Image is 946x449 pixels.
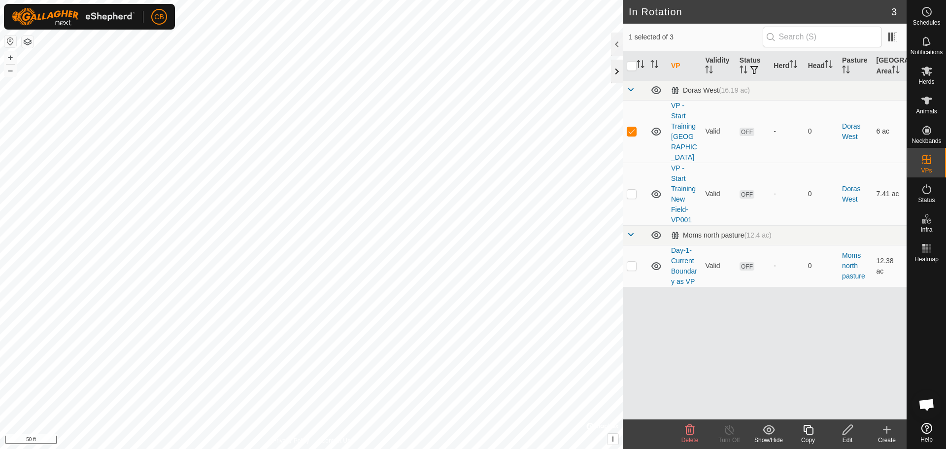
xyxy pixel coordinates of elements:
button: – [4,65,16,76]
button: + [4,52,16,64]
h2: In Rotation [629,6,891,18]
div: Copy [788,436,828,445]
p-sorticon: Activate to sort [892,67,900,75]
a: VP - Start Training New Field-VP001 [671,164,696,224]
th: Pasture [838,51,872,81]
div: Show/Hide [749,436,788,445]
a: Doras West [842,185,860,203]
div: Edit [828,436,867,445]
a: Help [907,419,946,447]
p-sorticon: Activate to sort [842,67,850,75]
a: VP - Start Training [GEOGRAPHIC_DATA] [671,102,697,161]
span: 1 selected of 3 [629,32,763,42]
span: Delete [681,437,699,444]
p-sorticon: Activate to sort [637,62,644,69]
td: Valid [701,163,735,225]
div: Create [867,436,907,445]
span: (12.4 ac) [744,231,772,239]
span: Help [920,437,933,443]
span: CB [154,12,164,22]
td: 0 [804,100,838,163]
th: Status [736,51,770,81]
span: Animals [916,108,937,114]
p-sorticon: Activate to sort [705,67,713,75]
span: OFF [740,128,754,136]
p-sorticon: Activate to sort [650,62,658,69]
span: VPs [921,168,932,173]
th: VP [667,51,701,81]
span: OFF [740,262,754,271]
a: Moms north pasture [842,251,865,280]
td: 0 [804,245,838,287]
span: Status [918,197,935,203]
span: 3 [891,4,897,19]
button: Reset Map [4,35,16,47]
p-sorticon: Activate to sort [740,67,747,75]
a: Contact Us [321,436,350,445]
div: - [774,126,800,137]
td: Valid [701,100,735,163]
th: Validity [701,51,735,81]
a: Doras West [842,122,860,140]
span: Neckbands [912,138,941,144]
span: Schedules [912,20,940,26]
div: - [774,189,800,199]
div: Moms north pasture [671,231,772,240]
td: Valid [701,245,735,287]
button: i [608,434,618,445]
th: [GEOGRAPHIC_DATA] Area [873,51,907,81]
td: 0 [804,163,838,225]
span: Herds [918,79,934,85]
a: Day-1-Current Boundary as VP [671,246,697,285]
div: Turn Off [709,436,749,445]
span: i [612,435,614,443]
td: 6 ac [873,100,907,163]
p-sorticon: Activate to sort [789,62,797,69]
td: 7.41 ac [873,163,907,225]
span: (16.19 ac) [719,86,750,94]
img: Gallagher Logo [12,8,135,26]
div: Open chat [912,390,942,419]
input: Search (S) [763,27,882,47]
th: Herd [770,51,804,81]
span: OFF [740,190,754,199]
th: Head [804,51,838,81]
span: Heatmap [914,256,939,262]
p-sorticon: Activate to sort [825,62,833,69]
span: Notifications [911,49,943,55]
div: Doras West [671,86,750,95]
td: 12.38 ac [873,245,907,287]
a: Privacy Policy [272,436,309,445]
div: - [774,261,800,271]
button: Map Layers [22,36,34,48]
span: Infra [920,227,932,233]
